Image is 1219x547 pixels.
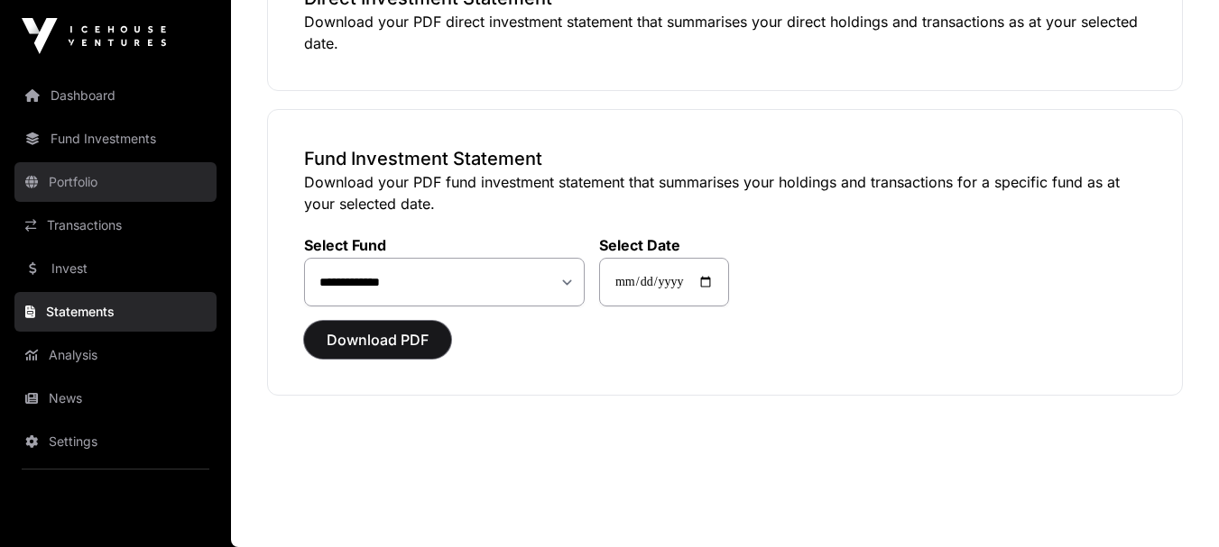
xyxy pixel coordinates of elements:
[14,292,217,332] a: Statements
[304,171,1146,214] p: Download your PDF fund investment statement that summarises your holdings and transactions for a ...
[14,76,217,115] a: Dashboard
[304,236,585,254] label: Select Fund
[14,205,217,245] a: Transactions
[14,335,217,375] a: Analysis
[304,339,451,357] a: Download PDF
[14,119,217,159] a: Fund Investments
[304,321,451,359] button: Download PDF
[304,146,1146,171] h3: Fund Investment Statement
[22,18,166,54] img: Icehouse Ventures Logo
[304,11,1146,54] p: Download your PDF direct investment statement that summarises your direct holdings and transactio...
[14,378,217,418] a: News
[14,162,217,202] a: Portfolio
[599,236,729,254] label: Select Date
[1129,460,1219,547] iframe: Chat Widget
[14,249,217,288] a: Invest
[14,422,217,461] a: Settings
[327,329,429,351] span: Download PDF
